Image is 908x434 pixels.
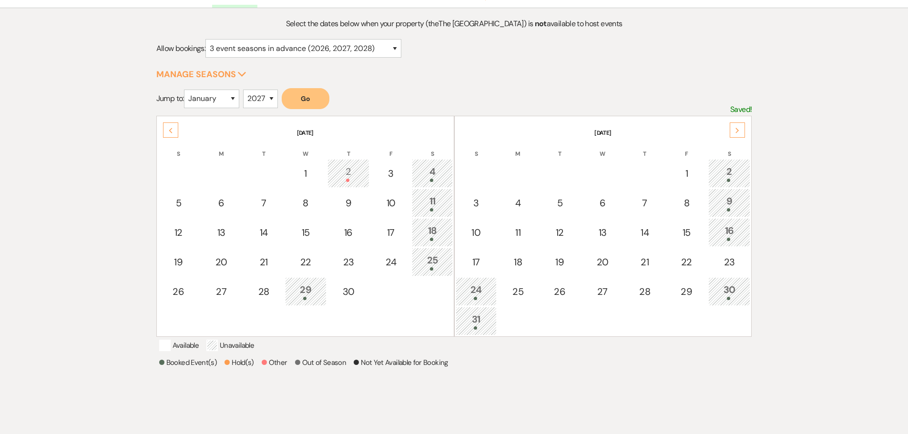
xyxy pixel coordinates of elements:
[156,43,205,53] span: Allow bookings:
[503,284,533,299] div: 25
[714,164,745,182] div: 2
[582,138,624,158] th: W
[412,138,452,158] th: S
[290,255,321,269] div: 22
[285,138,326,158] th: W
[417,194,447,212] div: 11
[671,284,702,299] div: 29
[163,284,194,299] div: 26
[244,138,284,158] th: T
[708,138,751,158] th: S
[671,225,702,240] div: 15
[671,196,702,210] div: 8
[671,166,702,181] div: 1
[376,166,406,181] div: 3
[327,138,370,158] th: T
[159,340,199,351] p: Available
[624,138,665,158] th: T
[333,284,365,299] div: 30
[730,103,752,116] p: Saved!
[461,196,492,210] div: 3
[461,225,492,240] div: 10
[544,284,575,299] div: 26
[354,357,448,368] p: Not Yet Available for Booking
[206,340,254,351] p: Unavailable
[158,117,453,137] th: [DATE]
[714,255,745,269] div: 23
[376,225,406,240] div: 17
[714,194,745,212] div: 9
[159,357,217,368] p: Booked Event(s)
[503,255,533,269] div: 18
[544,255,575,269] div: 19
[231,18,677,30] p: Select the dates below when your property (the The [GEOGRAPHIC_DATA] ) is available to host events
[587,225,619,240] div: 13
[461,312,492,330] div: 31
[205,196,237,210] div: 6
[461,283,492,300] div: 24
[205,284,237,299] div: 27
[156,70,246,79] button: Manage Seasons
[333,225,365,240] div: 16
[200,138,243,158] th: M
[417,253,447,271] div: 25
[224,357,254,368] p: Hold(s)
[503,225,533,240] div: 11
[376,196,406,210] div: 10
[456,117,751,137] th: [DATE]
[290,225,321,240] div: 15
[163,196,194,210] div: 5
[156,93,184,103] span: Jump to:
[282,88,329,109] button: Go
[671,255,702,269] div: 22
[587,196,619,210] div: 6
[461,255,492,269] div: 17
[290,166,321,181] div: 1
[630,196,660,210] div: 7
[503,196,533,210] div: 4
[333,196,365,210] div: 9
[163,255,194,269] div: 19
[249,284,279,299] div: 28
[290,196,321,210] div: 8
[587,284,619,299] div: 27
[498,138,538,158] th: M
[333,164,365,182] div: 2
[417,164,447,182] div: 4
[158,138,199,158] th: S
[295,357,347,368] p: Out of Season
[666,138,707,158] th: F
[714,283,745,300] div: 30
[587,255,619,269] div: 20
[205,255,237,269] div: 20
[262,357,287,368] p: Other
[370,138,411,158] th: F
[535,19,547,29] strong: not
[376,255,406,269] div: 24
[163,225,194,240] div: 12
[544,225,575,240] div: 12
[714,223,745,241] div: 16
[205,225,237,240] div: 13
[544,196,575,210] div: 5
[249,225,279,240] div: 14
[417,223,447,241] div: 18
[249,196,279,210] div: 7
[630,225,660,240] div: 14
[630,284,660,299] div: 28
[290,283,321,300] div: 29
[333,255,365,269] div: 23
[539,138,581,158] th: T
[456,138,497,158] th: S
[630,255,660,269] div: 21
[249,255,279,269] div: 21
